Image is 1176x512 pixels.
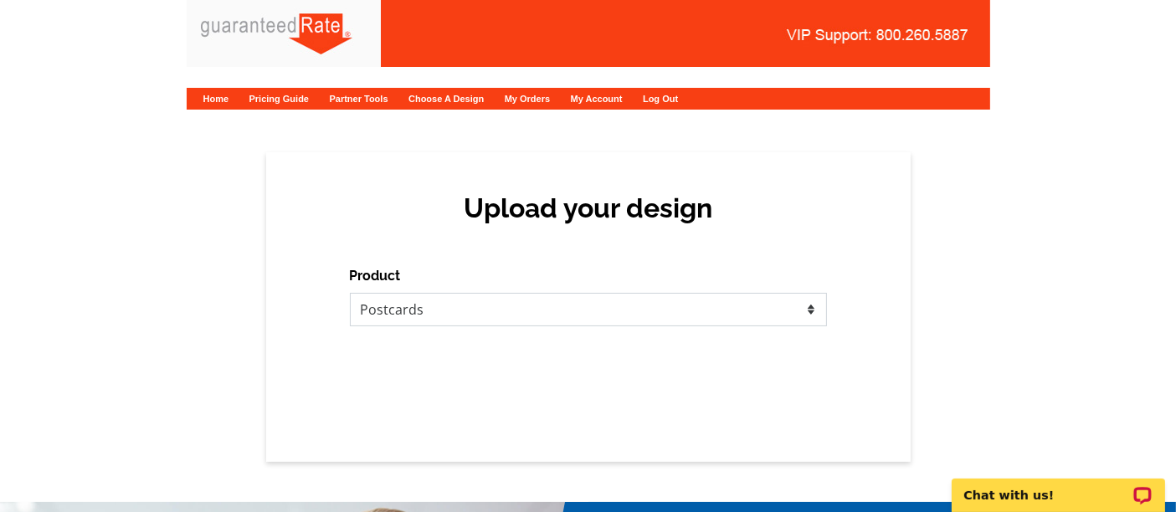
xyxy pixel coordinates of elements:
a: My Orders [505,94,550,104]
a: Pricing Guide [249,94,310,104]
a: My Account [571,94,623,104]
iframe: LiveChat chat widget [941,459,1176,512]
label: Product [350,266,401,286]
a: Choose A Design [408,94,484,104]
a: Partner Tools [329,94,388,104]
h2: Upload your design [367,192,810,224]
a: Home [203,94,229,104]
a: Log Out [643,94,678,104]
